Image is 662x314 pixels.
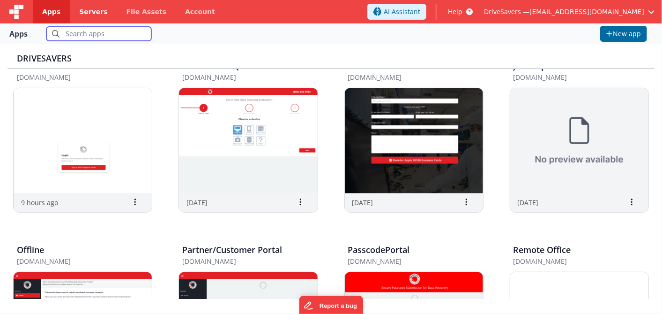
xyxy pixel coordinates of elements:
[9,28,28,39] div: Apps
[182,258,294,265] h5: [DOMAIN_NAME]
[17,54,645,63] h3: DriveSavers
[484,7,529,16] span: DriveSavers —
[529,7,644,16] span: [EMAIL_ADDRESS][DOMAIN_NAME]
[21,198,58,207] p: 9 hours ago
[126,7,167,16] span: File Assets
[352,198,373,207] p: [DATE]
[79,7,107,16] span: Servers
[448,7,462,16] span: Help
[513,74,625,81] h5: [DOMAIN_NAME]
[367,4,426,20] button: AI Assistant
[348,245,410,255] h3: PasscodePortal
[384,7,420,16] span: AI Assistant
[46,27,151,41] input: Search apps
[600,26,647,42] button: New app
[484,7,655,16] button: DriveSavers — [EMAIL_ADDRESS][DOMAIN_NAME]
[348,258,460,265] h5: [DOMAIN_NAME]
[348,74,460,81] h5: [DOMAIN_NAME]
[17,74,129,81] h5: [DOMAIN_NAME]
[17,245,44,255] h3: Offline
[513,258,625,265] h5: [DOMAIN_NAME]
[42,7,60,16] span: Apps
[182,245,282,255] h3: Partner/Customer Portal
[513,245,571,255] h3: Remote Office
[17,258,129,265] h5: [DOMAIN_NAME]
[182,74,294,81] h5: [DOMAIN_NAME]
[186,198,208,207] p: [DATE]
[518,198,539,207] p: [DATE]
